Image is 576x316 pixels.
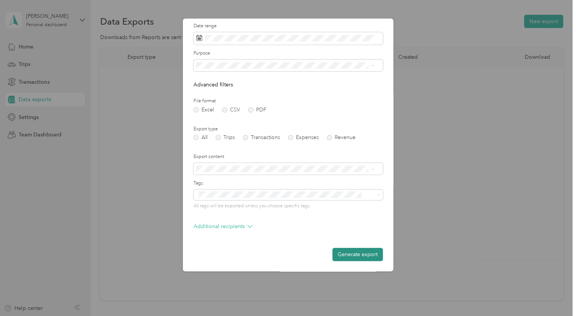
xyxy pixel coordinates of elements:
[194,203,383,210] p: All tags will be exported unless you choose specific tags.
[194,107,214,113] label: Excel
[534,274,576,316] iframe: Everlance-gr Chat Button Frame
[194,135,208,140] label: All
[327,135,356,140] label: Revenue
[194,153,383,160] label: Export content
[194,81,383,89] p: Advanced filters
[332,248,383,261] button: Generate export
[194,126,383,133] label: Export type
[288,135,319,140] label: Expenses
[248,107,266,113] label: PDF
[216,135,235,140] label: Trips
[194,50,383,57] label: Purpose
[222,107,240,113] label: CSV
[194,180,383,187] label: Tags
[194,23,383,30] label: Date range
[243,135,280,140] label: Transactions
[194,98,383,105] label: File format
[194,222,252,230] p: Additional recipients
